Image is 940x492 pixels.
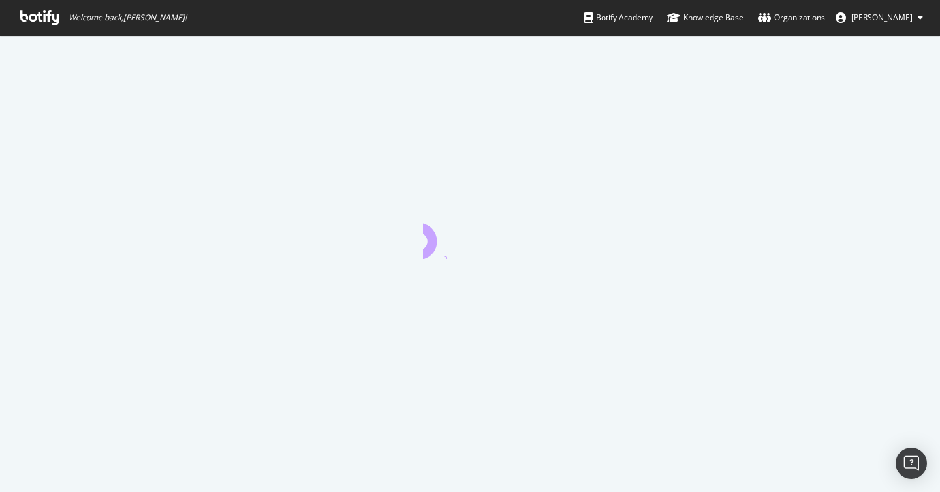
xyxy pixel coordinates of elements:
div: Botify Academy [584,11,653,24]
span: Billy Watts [851,12,913,23]
div: Open Intercom Messenger [896,448,927,479]
div: Organizations [758,11,825,24]
span: Welcome back, [PERSON_NAME] ! [69,12,187,23]
button: [PERSON_NAME] [825,7,933,28]
div: Knowledge Base [667,11,744,24]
